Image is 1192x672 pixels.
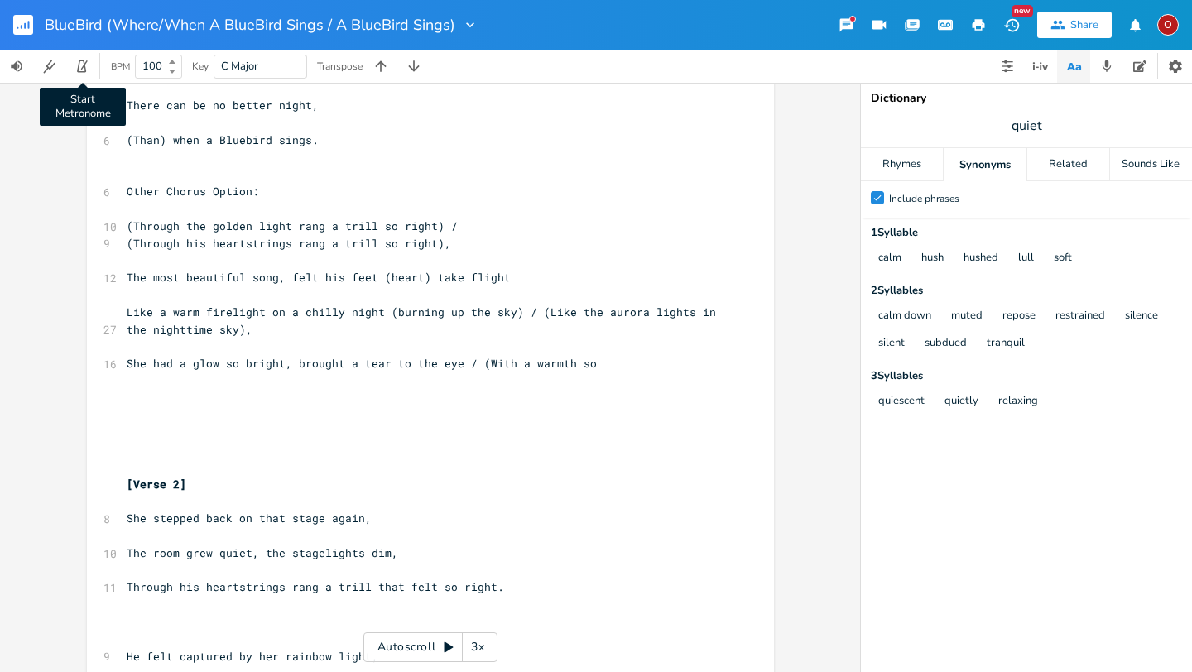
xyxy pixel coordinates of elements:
span: quiet [1012,117,1042,136]
button: silent [878,337,905,351]
span: (Than) when a Bluebird sings. [127,132,319,147]
button: muted [951,310,983,324]
button: relaxing [998,395,1038,409]
button: Share [1037,12,1112,38]
span: The most beautiful song, felt his feet (heart) take flight [127,270,511,285]
div: BPM [111,62,130,71]
span: (Through his heartstrings rang a trill so right), [127,236,451,251]
div: Related [1027,148,1109,181]
span: The room grew quiet, the stagelights dim, [127,545,398,560]
button: Start Metronome [66,50,99,83]
button: repose [1002,310,1036,324]
div: Dictionary [871,93,1182,104]
span: She stepped back on that stage again, [127,511,372,526]
span: He felt captured by her rainbow light, [127,649,378,664]
span: Like a warm firelight on a chilly night (burning up the sky) / (Like the aurora lights in the nig... [127,305,723,337]
button: quiescent [878,395,925,409]
button: silence [1125,310,1158,324]
button: calm [878,252,901,266]
button: quietly [944,395,978,409]
button: calm down [878,310,931,324]
span: She had a glow so bright, brought a tear to the eye / (With a warmth so [127,356,597,371]
div: Include phrases [889,194,959,204]
button: hushed [964,252,998,266]
span: [Verse 2] [127,477,186,492]
button: New [995,10,1028,40]
div: ozarrows13 [1157,14,1179,36]
span: Other Chorus Option: [127,184,259,199]
div: Key [192,61,209,71]
div: Autoscroll [363,632,497,662]
button: soft [1054,252,1072,266]
div: Synonyms [944,148,1026,181]
button: hush [921,252,944,266]
div: 2 Syllable s [871,286,1182,296]
button: restrained [1055,310,1105,324]
button: subdued [925,337,967,351]
div: Share [1070,17,1098,32]
button: tranquil [987,337,1025,351]
button: O [1157,6,1179,44]
div: New [1012,5,1033,17]
div: 3x [463,632,493,662]
span: Through his heartstrings rang a trill that felt so right. [127,579,504,594]
div: Rhymes [861,148,943,181]
span: (Through the golden light rang a trill so right) / [127,218,458,233]
div: 3 Syllable s [871,371,1182,382]
span: BlueBird (Where/When A BlueBird Sings / A BlueBird Sings) [45,17,455,32]
div: Transpose [317,61,363,71]
div: Sounds Like [1110,148,1192,181]
div: 1 Syllable [871,228,1182,238]
button: lull [1018,252,1034,266]
span: There can be no better night, [127,98,319,113]
span: C Major [221,59,258,74]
